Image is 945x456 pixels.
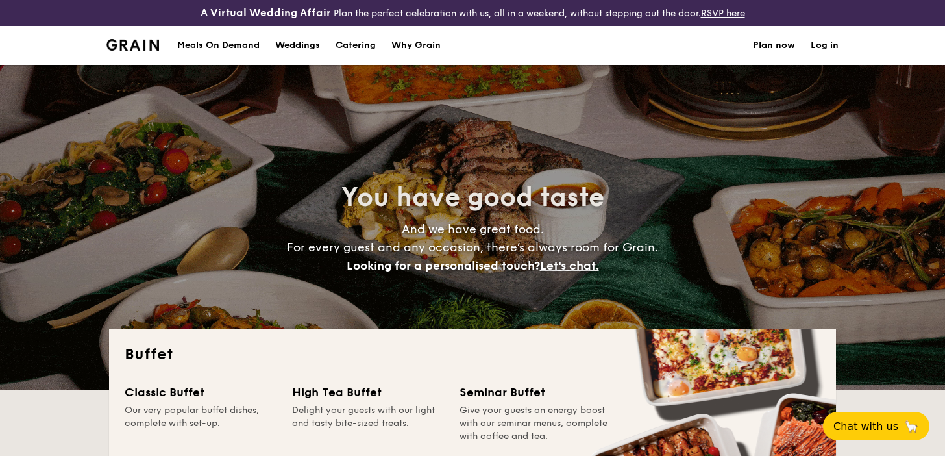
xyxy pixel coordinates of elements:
a: Why Grain [384,26,448,65]
div: Classic Buffet [125,383,276,401]
span: 🦙 [903,419,919,434]
a: Logotype [106,39,159,51]
div: Weddings [275,26,320,65]
span: And we have great food. For every guest and any occasion, there’s always room for Grain. [287,222,658,273]
div: Give your guests an energy boost with our seminar menus, complete with coffee and tea. [460,404,611,443]
div: High Tea Buffet [292,383,444,401]
a: RSVP here [701,8,745,19]
span: You have good taste [341,182,604,213]
span: Chat with us [833,420,898,433]
div: Meals On Demand [177,26,260,65]
a: Catering [328,26,384,65]
span: Let's chat. [540,259,599,273]
a: Plan now [753,26,795,65]
h4: A Virtual Wedding Affair [201,5,331,21]
img: Grain [106,39,159,51]
div: Our very popular buffet dishes, complete with set-up. [125,404,276,443]
a: Weddings [267,26,328,65]
h2: Buffet [125,344,820,365]
div: Plan the perfect celebration with us, all in a weekend, without stepping out the door. [158,5,788,21]
h1: Catering [336,26,376,65]
button: Chat with us🦙 [823,412,929,440]
a: Meals On Demand [169,26,267,65]
div: Seminar Buffet [460,383,611,401]
div: Delight your guests with our light and tasty bite-sized treats. [292,404,444,443]
a: Log in [811,26,839,65]
div: Why Grain [391,26,441,65]
span: Looking for a personalised touch? [347,259,540,273]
